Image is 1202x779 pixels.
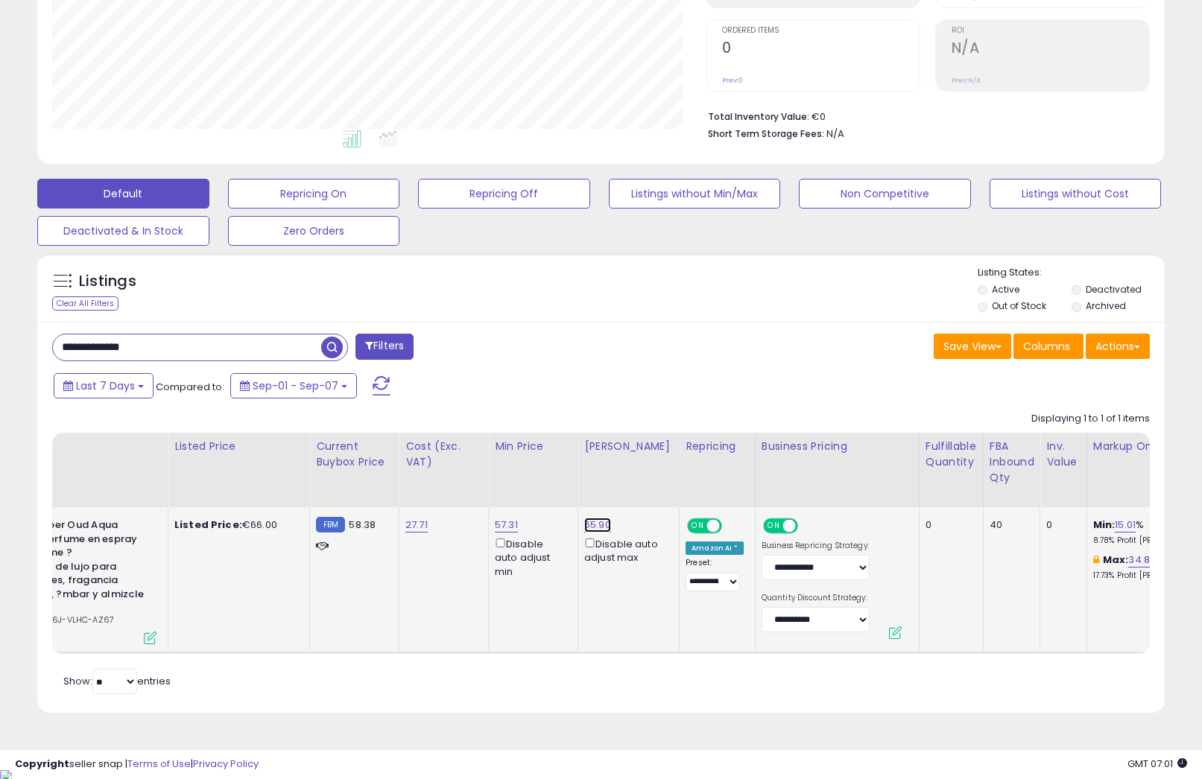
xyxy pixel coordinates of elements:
button: Repricing Off [418,179,590,209]
a: 15.01 [1115,518,1136,532]
label: Business Repricing Strategy: [762,541,870,551]
b: Short Term Storage Fees: [708,127,824,140]
span: Columns [1023,339,1070,354]
h2: N/A [952,39,1149,60]
div: 0 [1046,518,1075,532]
label: Active [992,283,1019,296]
span: Last 7 Days [76,378,135,393]
div: Current Buybox Price [316,439,393,470]
a: Terms of Use [127,757,191,771]
li: €0 [708,106,1139,124]
div: €66.00 [174,518,298,532]
button: Listings without Min/Max [609,179,781,209]
div: Listed Price [174,439,303,454]
a: 65.90 [584,518,611,532]
button: Default [37,179,209,209]
label: Out of Stock [992,299,1046,312]
span: Compared to: [156,380,224,394]
div: Cost (Exc. VAT) [405,439,482,470]
button: Sep-01 - Sep-07 [230,373,357,398]
span: ON [765,520,783,532]
div: Amazon AI * [686,541,744,555]
button: Zero Orders [228,216,400,246]
span: OFF [795,520,819,532]
small: FBM [316,517,345,532]
button: Repricing On [228,179,400,209]
div: [PERSON_NAME] [584,439,673,454]
span: ON [689,520,707,532]
button: Deactivated & In Stock [37,216,209,246]
i: This overrides the store level max markup for this listing [1093,555,1099,565]
div: Preset: [686,558,744,591]
small: Prev: N/A [952,76,981,85]
span: 58.38 [349,518,376,532]
a: 34.84 [1128,553,1157,567]
button: Save View [934,334,1011,359]
b: Min: [1093,518,1116,532]
label: Archived [1086,299,1126,312]
b: Listed Price: [174,518,242,532]
div: FBA inbound Qty [990,439,1034,486]
button: Non Competitive [799,179,971,209]
span: Show: entries [63,674,171,688]
label: Quantity Discount Strategy: [762,593,870,603]
span: | SKU: 6J-VLHC-AZ67 [20,614,114,626]
span: Sep-01 - Sep-07 [253,378,338,393]
button: Columns [1013,334,1084,359]
b: Max: [1103,553,1129,567]
span: N/A [826,127,844,141]
b: Total Inventory Value: [708,110,809,123]
div: Fulfillable Quantity [926,439,977,470]
p: Listing States: [978,266,1165,280]
button: Filters [355,334,414,360]
a: 27.71 [405,518,428,532]
span: 2025-09-15 07:01 GMT [1127,757,1187,771]
div: 0 [926,518,972,532]
h2: 0 [722,39,920,60]
div: Min Price [495,439,572,454]
h5: Listings [79,271,136,292]
label: Deactivated [1086,283,1142,296]
small: Prev: 0 [722,76,743,85]
div: Inv. value [1046,439,1080,470]
a: 57.31 [495,518,518,532]
span: ROI [952,27,1149,35]
div: Business Pricing [762,439,913,454]
a: Privacy Policy [193,757,259,771]
span: OFF [720,520,744,532]
strong: Copyright [15,757,69,771]
button: Actions [1086,334,1150,359]
div: Disable auto adjust min [495,535,566,579]
div: Disable auto adjust max [584,535,668,565]
button: Listings without Cost [990,179,1162,209]
div: 40 [990,518,1029,532]
div: Repricing [686,439,749,454]
span: Ordered Items [722,27,920,35]
div: Displaying 1 to 1 of 1 items [1031,412,1150,426]
div: seller snap | | [15,757,259,772]
button: Last 7 Days [54,373,154,398]
div: Clear All Filters [52,296,118,311]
